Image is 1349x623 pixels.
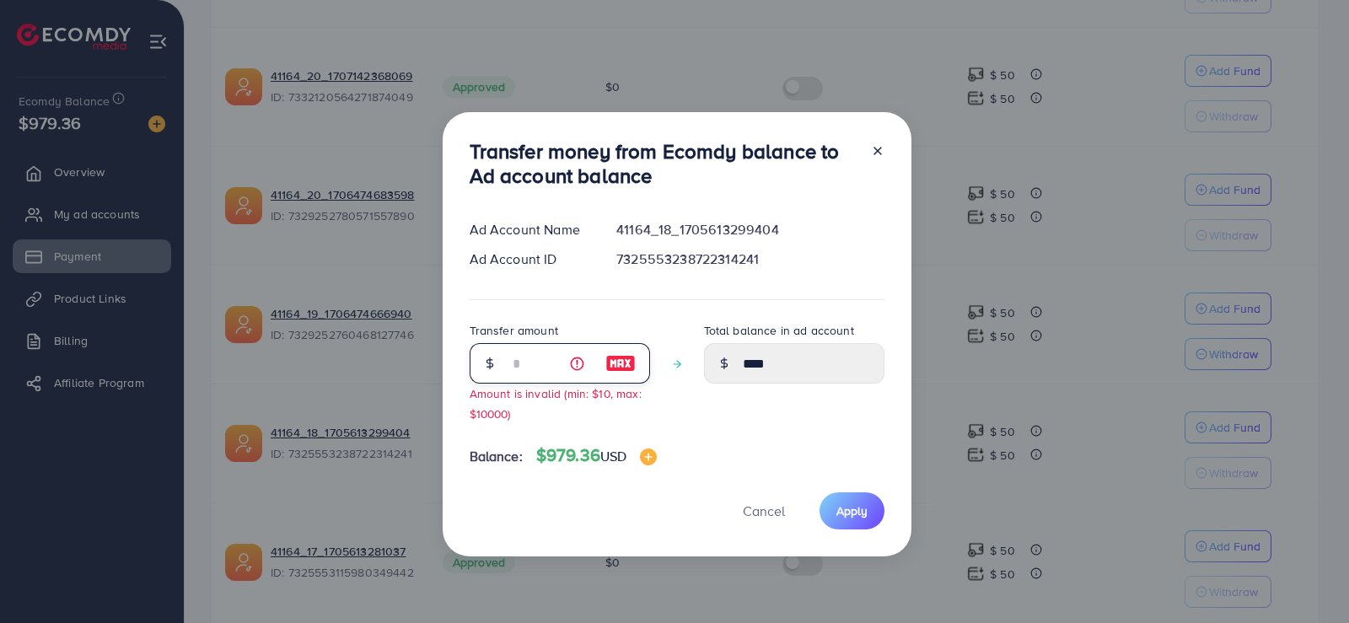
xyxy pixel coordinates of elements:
h4: $979.36 [536,445,658,466]
img: image [605,353,636,373]
label: Total balance in ad account [704,322,854,339]
span: USD [600,447,626,465]
span: Apply [836,502,868,519]
div: 7325553238722314241 [603,250,897,269]
small: Amount is invalid (min: $10, max: $10000) [470,385,642,421]
iframe: Chat [1277,547,1336,610]
img: image [640,448,657,465]
label: Transfer amount [470,322,558,339]
h3: Transfer money from Ecomdy balance to Ad account balance [470,139,857,188]
button: Cancel [722,492,806,529]
div: Ad Account ID [456,250,604,269]
div: 41164_18_1705613299404 [603,220,897,239]
div: Ad Account Name [456,220,604,239]
button: Apply [820,492,884,529]
span: Cancel [743,502,785,520]
span: Balance: [470,447,523,466]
